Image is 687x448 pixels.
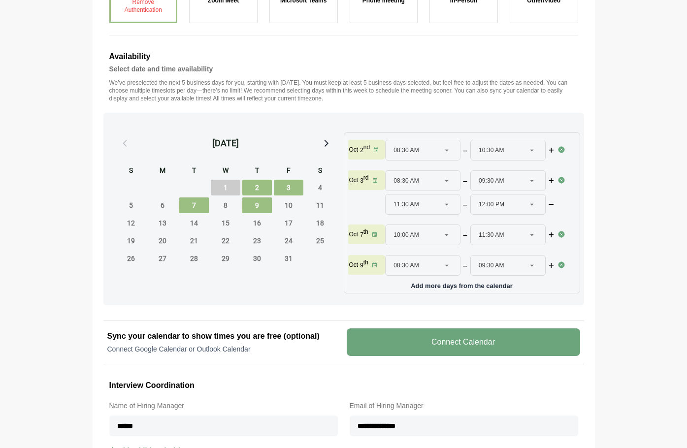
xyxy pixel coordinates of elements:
[116,165,146,178] div: S
[107,330,341,342] h2: Sync your calendar to show times you are free (optional)
[109,400,338,412] label: Name of Hiring Manager
[211,215,240,231] span: Wednesday, October 15, 2025
[274,233,303,249] span: Friday, October 24, 2025
[274,165,303,178] div: F
[360,231,363,238] strong: 7
[116,215,146,231] span: Sunday, October 12, 2025
[479,171,504,191] span: 09:30 AM
[360,177,363,184] strong: 3
[350,400,578,412] label: Email of Hiring Manager
[363,228,368,235] sup: th
[116,233,146,249] span: Sunday, October 19, 2025
[211,251,240,266] span: Wednesday, October 29, 2025
[109,50,578,63] h3: Availability
[363,144,370,151] sup: nd
[179,251,209,266] span: Tuesday, October 28, 2025
[305,197,335,213] span: Saturday, October 11, 2025
[107,344,341,354] p: Connect Google Calendar or Outlook Calendar
[305,165,335,178] div: S
[179,215,209,231] span: Tuesday, October 14, 2025
[274,215,303,231] span: Friday, October 17, 2025
[179,233,209,249] span: Tuesday, October 21, 2025
[242,215,272,231] span: Thursday, October 16, 2025
[305,215,335,231] span: Saturday, October 18, 2025
[347,328,580,356] v-button: Connect Calendar
[211,180,240,195] span: Wednesday, October 1, 2025
[363,259,368,266] sup: th
[274,197,303,213] span: Friday, October 10, 2025
[479,194,504,214] span: 12:00 PM
[179,197,209,213] span: Tuesday, October 7, 2025
[393,225,419,245] span: 10:00 AM
[242,233,272,249] span: Thursday, October 23, 2025
[479,256,504,275] span: 09:30 AM
[212,136,239,150] div: [DATE]
[348,279,576,289] p: Add more days from the calendar
[242,165,272,178] div: T
[211,197,240,213] span: Wednesday, October 8, 2025
[242,197,272,213] span: Thursday, October 9, 2025
[148,215,177,231] span: Monday, October 13, 2025
[479,225,504,245] span: 11:30 AM
[393,256,419,275] span: 08:30 AM
[274,251,303,266] span: Friday, October 31, 2025
[360,262,363,269] strong: 9
[242,180,272,195] span: Thursday, October 2, 2025
[360,147,363,154] strong: 2
[363,174,369,181] sup: rd
[211,233,240,249] span: Wednesday, October 22, 2025
[349,146,359,154] p: Oct
[479,140,504,160] span: 10:30 AM
[116,197,146,213] span: Sunday, October 5, 2025
[274,180,303,195] span: Friday, October 3, 2025
[305,180,335,195] span: Saturday, October 4, 2025
[148,165,177,178] div: M
[349,176,359,184] p: Oct
[109,379,578,392] h3: Interview Coordination
[148,233,177,249] span: Monday, October 20, 2025
[349,230,359,238] p: Oct
[349,261,359,269] p: Oct
[393,140,419,160] span: 08:30 AM
[148,197,177,213] span: Monday, October 6, 2025
[242,251,272,266] span: Thursday, October 30, 2025
[109,63,578,75] h4: Select date and time availability
[393,171,419,191] span: 08:30 AM
[305,233,335,249] span: Saturday, October 25, 2025
[116,251,146,266] span: Sunday, October 26, 2025
[393,194,419,214] span: 11:30 AM
[211,165,240,178] div: W
[148,251,177,266] span: Monday, October 27, 2025
[179,165,209,178] div: T
[109,79,578,102] p: We’ve preselected the next 5 business days for you, starting with [DATE]. You must keep at least ...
